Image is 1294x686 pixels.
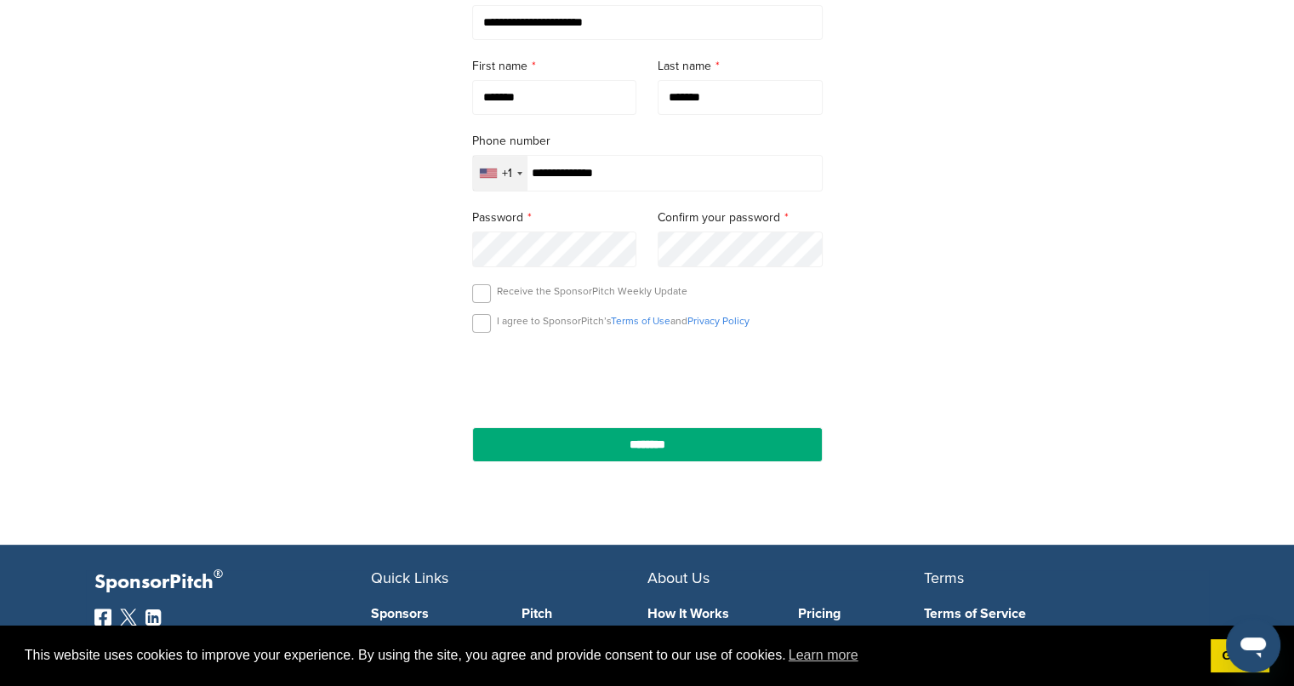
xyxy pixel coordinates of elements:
[611,315,670,327] a: Terms of Use
[472,57,637,76] label: First name
[550,352,744,403] iframe: reCAPTCHA
[522,607,647,620] a: Pitch
[1211,639,1269,673] a: dismiss cookie message
[94,570,371,595] p: SponsorPitch
[497,314,750,328] p: I agree to SponsorPitch’s and
[647,569,710,587] span: About Us
[1226,618,1280,672] iframe: Button to launch messaging window
[472,132,823,151] label: Phone number
[473,156,527,191] div: Selected country
[120,609,137,626] img: Twitter
[371,607,497,620] a: Sponsors
[371,569,448,587] span: Quick Links
[658,57,823,76] label: Last name
[497,284,687,298] p: Receive the SponsorPitch Weekly Update
[94,609,111,626] img: Facebook
[798,607,924,620] a: Pricing
[786,643,861,668] a: learn more about cookies
[687,315,750,327] a: Privacy Policy
[924,607,1175,620] a: Terms of Service
[25,643,1197,668] span: This website uses cookies to improve your experience. By using the site, you agree and provide co...
[658,209,823,227] label: Confirm your password
[647,607,773,620] a: How It Works
[472,209,637,227] label: Password
[924,569,964,587] span: Terms
[502,168,512,180] div: +1
[214,563,223,585] span: ®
